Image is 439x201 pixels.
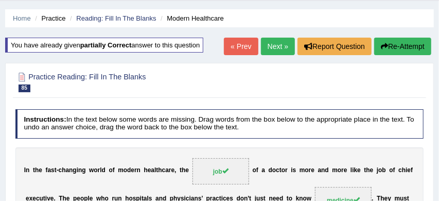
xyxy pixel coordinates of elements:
[158,166,162,174] b: h
[297,38,372,55] button: Report Question
[398,166,402,174] b: c
[256,166,258,174] b: f
[33,166,35,174] b: t
[137,166,141,174] b: n
[309,166,311,174] b: r
[62,166,65,174] b: h
[102,166,106,174] b: d
[109,166,112,174] b: o
[134,166,137,174] b: r
[118,166,124,174] b: m
[24,166,26,174] b: I
[185,166,189,174] b: e
[293,166,296,174] b: s
[55,166,57,174] b: t
[332,166,338,174] b: m
[344,166,347,174] b: e
[213,168,229,175] span: job
[180,166,182,174] b: t
[390,166,393,174] b: o
[357,166,361,174] b: e
[291,166,292,174] b: i
[174,166,176,174] b: ,
[262,166,266,174] b: a
[321,166,325,174] b: n
[156,166,158,174] b: t
[171,166,175,174] b: e
[162,166,166,174] b: c
[364,166,366,174] b: t
[66,166,69,174] b: a
[113,166,115,174] b: f
[192,158,250,185] span: Drop target
[26,166,29,174] b: n
[19,85,30,92] span: 85
[282,166,285,174] b: o
[224,38,258,55] a: « Prev
[350,166,352,174] b: l
[300,166,305,174] b: m
[39,166,42,174] b: e
[261,38,295,55] a: Next »
[377,166,378,174] b: j
[76,14,156,22] a: Reading: Fill In The Blanks
[13,14,31,22] a: Home
[47,166,51,174] b: a
[378,166,382,174] b: o
[411,166,413,174] b: f
[154,166,156,174] b: l
[45,166,47,174] b: f
[272,166,276,174] b: o
[144,166,148,174] b: h
[338,166,341,174] b: o
[305,166,309,174] b: o
[354,166,358,174] b: k
[127,166,131,174] b: d
[35,166,39,174] b: h
[406,166,407,174] b: i
[408,166,411,174] b: e
[82,166,85,174] b: g
[15,71,269,92] h2: Practice Reading: Fill In The Blanks
[15,109,424,139] h4: In the text below some words are missing. Drag words from the box below to the appropriate place ...
[279,166,282,174] b: t
[89,166,94,174] b: w
[124,166,127,174] b: o
[366,166,370,174] b: h
[402,166,406,174] b: h
[165,166,169,174] b: a
[78,166,82,174] b: n
[98,166,100,174] b: r
[77,166,78,174] b: i
[276,166,279,174] b: c
[325,166,329,174] b: d
[151,166,154,174] b: a
[148,166,151,174] b: e
[285,166,288,174] b: r
[382,166,386,174] b: b
[352,166,354,174] b: i
[393,166,395,174] b: f
[57,166,59,174] b: -
[253,166,256,174] b: o
[69,166,73,174] b: n
[51,166,55,174] b: s
[24,115,66,123] b: Instructions:
[59,166,62,174] b: c
[158,13,224,23] li: Modern Healthcare
[269,166,272,174] b: d
[5,38,203,53] div: You have already given answer to this question
[311,166,314,174] b: e
[80,41,132,49] b: partially correct
[169,166,171,174] b: r
[318,166,322,174] b: a
[94,166,97,174] b: o
[73,166,76,174] b: g
[370,166,374,174] b: e
[374,38,431,55] button: Re-Attempt
[341,166,344,174] b: r
[32,13,65,23] li: Practice
[100,166,101,174] b: l
[182,166,185,174] b: h
[131,166,134,174] b: e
